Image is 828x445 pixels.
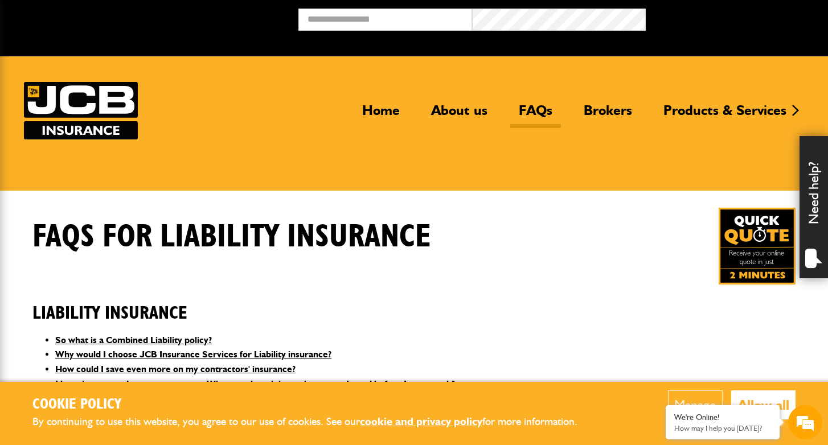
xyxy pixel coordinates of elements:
a: Get your insurance quote in just 2-minutes [719,208,796,285]
div: Need help? [800,136,828,278]
a: So what is a Combined Liability policy? [55,335,212,345]
h2: Liability insurance [32,285,796,324]
img: JCB Insurance Services logo [24,82,138,139]
a: About us [423,102,496,128]
p: By continuing to use this website, you agree to our use of cookies. See our for more information. [32,413,596,431]
p: How may I help you today? [674,424,771,432]
a: FAQs [510,102,561,128]
h2: Cookie Policy [32,396,596,414]
a: Products & Services [655,102,795,128]
a: Home [354,102,408,128]
button: Allow all [731,390,796,419]
div: We're Online! [674,413,771,422]
a: JCB Insurance Services [24,82,138,139]
h1: FAQS for Liability insurance [32,218,431,256]
img: Quick Quote [719,208,796,285]
a: How could I save even more on my contractors' insurance? [55,364,296,374]
a: I have just started my own company. What are the minimum insurance I need before I start work? [55,378,455,389]
a: Brokers [575,102,641,128]
a: cookie and privacy policy [360,415,482,428]
a: Why would I choose JCB Insurance Services for Liability insurance? [55,349,331,360]
button: Manage [668,390,723,419]
button: Broker Login [646,9,819,26]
